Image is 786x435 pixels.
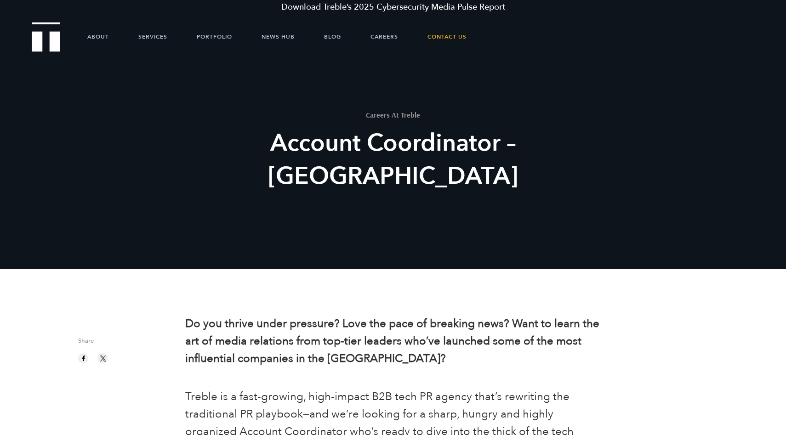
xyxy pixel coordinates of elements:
[185,316,599,366] b: Do you thrive under pressure? Love the pace of breaking news? Want to learn the art of media rela...
[87,23,109,51] a: About
[427,23,467,51] a: Contact Us
[80,354,88,362] img: facebook sharing button
[32,23,60,51] a: Treble Homepage
[370,23,398,51] a: Careers
[99,354,107,362] img: twitter sharing button
[223,111,563,119] h1: Careers At Treble
[262,23,295,51] a: News Hub
[197,23,232,51] a: Portfolio
[138,23,167,51] a: Services
[32,22,61,51] img: Treble logo
[78,338,171,349] span: Share
[324,23,341,51] a: Blog
[223,127,563,193] h2: Account Coordinator – [GEOGRAPHIC_DATA]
